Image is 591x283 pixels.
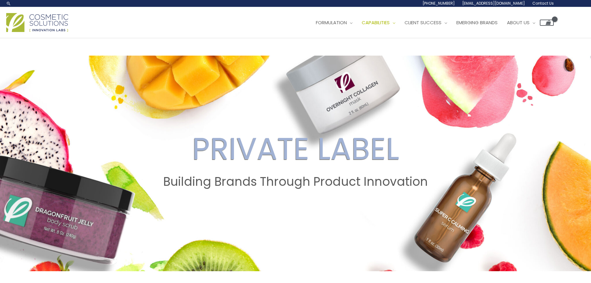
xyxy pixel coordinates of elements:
a: About Us [502,13,540,32]
a: Formulation [311,13,357,32]
span: Formulation [316,19,347,26]
a: Emerging Brands [452,13,502,32]
h2: PRIVATE LABEL [6,130,585,167]
nav: Site Navigation [307,13,554,32]
a: View Shopping Cart, empty [540,20,554,26]
span: [PHONE_NUMBER] [423,1,455,6]
span: [EMAIL_ADDRESS][DOMAIN_NAME] [462,1,525,6]
a: Capabilities [357,13,400,32]
h2: Building Brands Through Product Innovation [6,175,585,189]
a: Search icon link [6,1,11,6]
span: Capabilities [362,19,390,26]
img: Cosmetic Solutions Logo [6,13,68,32]
span: About Us [507,19,530,26]
a: Client Success [400,13,452,32]
span: Emerging Brands [456,19,498,26]
span: Client Success [405,19,441,26]
span: Contact Us [532,1,554,6]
